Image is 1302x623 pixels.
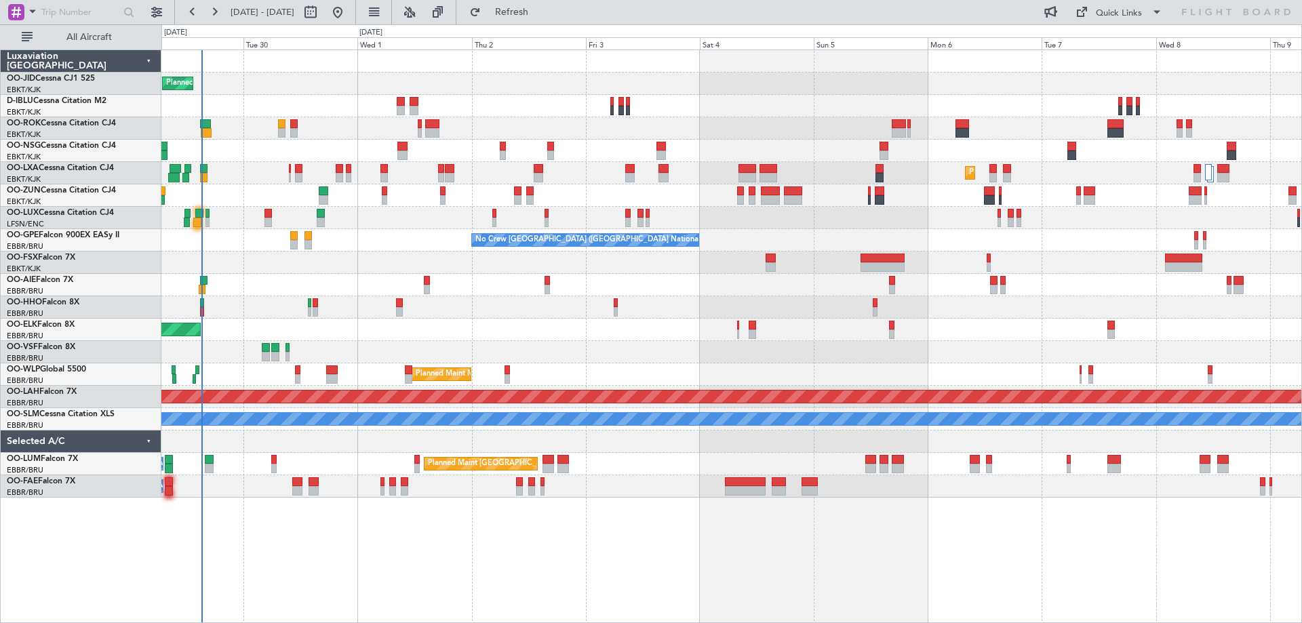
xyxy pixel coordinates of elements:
span: All Aircraft [35,33,143,42]
span: OO-LUX [7,209,39,217]
button: Quick Links [1069,1,1169,23]
span: OO-WLP [7,365,40,374]
a: EBBR/BRU [7,286,43,296]
div: Planned Maint [GEOGRAPHIC_DATA] ([GEOGRAPHIC_DATA] National) [428,454,673,474]
span: OO-LUM [7,455,41,463]
button: All Aircraft [15,26,147,48]
div: Thu 2 [472,37,586,49]
div: Planned Maint Kortrijk-[GEOGRAPHIC_DATA] [166,73,324,94]
div: Sun 5 [814,37,928,49]
a: OO-LAHFalcon 7X [7,388,77,396]
a: OO-HHOFalcon 8X [7,298,79,306]
div: Mon 6 [928,37,1042,49]
a: OO-FSXFalcon 7X [7,254,75,262]
span: OO-LXA [7,164,39,172]
a: EBKT/KJK [7,264,41,274]
span: OO-FAE [7,477,38,485]
a: EBBR/BRU [7,331,43,341]
a: EBBR/BRU [7,353,43,363]
a: OO-AIEFalcon 7X [7,276,73,284]
a: EBBR/BRU [7,398,43,408]
a: OO-GPEFalcon 900EX EASy II [7,231,119,239]
a: D-IBLUCessna Citation M2 [7,97,106,105]
span: OO-ROK [7,119,41,127]
a: OO-LXACessna Citation CJ4 [7,164,114,172]
a: OO-WLPGlobal 5500 [7,365,86,374]
a: EBKT/KJK [7,174,41,184]
a: EBBR/BRU [7,376,43,386]
a: EBBR/BRU [7,241,43,252]
a: OO-NSGCessna Citation CJ4 [7,142,116,150]
a: OO-JIDCessna CJ1 525 [7,75,95,83]
span: OO-VSF [7,343,38,351]
a: OO-SLMCessna Citation XLS [7,410,115,418]
a: OO-LUMFalcon 7X [7,455,78,463]
span: OO-LAH [7,388,39,396]
div: [DATE] [164,27,187,39]
a: EBBR/BRU [7,487,43,498]
span: OO-GPE [7,231,39,239]
a: EBKT/KJK [7,107,41,117]
span: OO-JID [7,75,35,83]
span: OO-SLM [7,410,39,418]
span: D-IBLU [7,97,33,105]
div: Wed 8 [1156,37,1270,49]
a: OO-FAEFalcon 7X [7,477,75,485]
div: Mon 29 [130,37,243,49]
div: Tue 30 [243,37,357,49]
span: OO-ELK [7,321,37,329]
span: OO-FSX [7,254,38,262]
div: Wed 1 [357,37,471,49]
a: OO-ROKCessna Citation CJ4 [7,119,116,127]
span: Refresh [484,7,540,17]
input: Trip Number [41,2,119,22]
a: EBKT/KJK [7,152,41,162]
div: Fri 3 [586,37,700,49]
a: OO-ELKFalcon 8X [7,321,75,329]
a: EBBR/BRU [7,420,43,430]
div: [DATE] [359,27,382,39]
a: EBBR/BRU [7,308,43,319]
span: OO-NSG [7,142,41,150]
button: Refresh [463,1,545,23]
div: Sat 4 [700,37,814,49]
span: [DATE] - [DATE] [231,6,294,18]
span: OO-ZUN [7,186,41,195]
a: LFSN/ENC [7,219,44,229]
div: Quick Links [1096,7,1142,20]
div: No Crew [GEOGRAPHIC_DATA] ([GEOGRAPHIC_DATA] National) [475,230,703,250]
a: EBKT/KJK [7,197,41,207]
span: OO-AIE [7,276,36,284]
a: OO-VSFFalcon 8X [7,343,75,351]
div: Tue 7 [1042,37,1156,49]
a: EBKT/KJK [7,129,41,140]
a: EBKT/KJK [7,85,41,95]
div: Planned Maint Kortrijk-[GEOGRAPHIC_DATA] [969,163,1127,183]
div: Planned Maint Milan (Linate) [416,364,513,384]
span: OO-HHO [7,298,42,306]
a: OO-LUXCessna Citation CJ4 [7,209,114,217]
a: OO-ZUNCessna Citation CJ4 [7,186,116,195]
a: EBBR/BRU [7,465,43,475]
